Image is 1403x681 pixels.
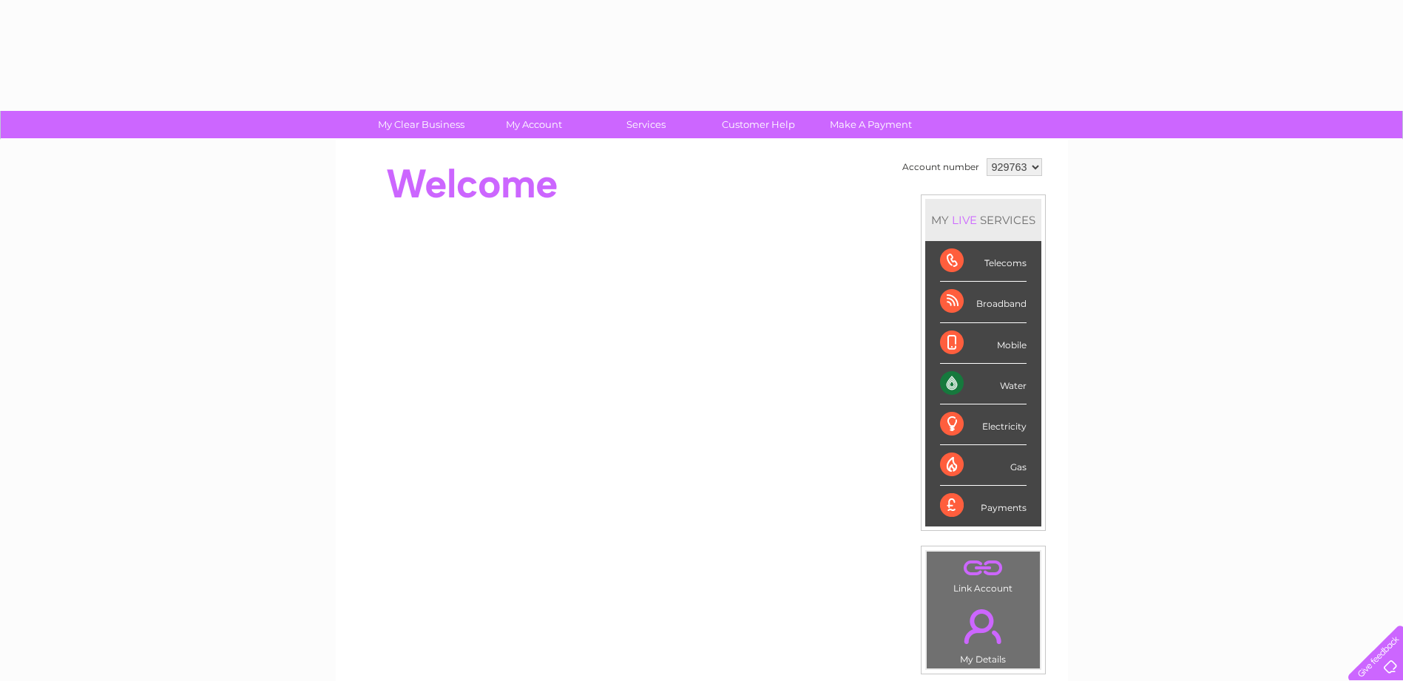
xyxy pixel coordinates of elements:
div: Broadband [940,282,1027,322]
td: My Details [926,597,1041,669]
td: Account number [899,155,983,180]
div: Payments [940,486,1027,526]
a: . [930,555,1036,581]
div: Water [940,364,1027,404]
td: Link Account [926,551,1041,597]
div: Gas [940,445,1027,486]
div: Telecoms [940,241,1027,282]
a: Customer Help [697,111,819,138]
a: My Account [473,111,595,138]
a: Make A Payment [810,111,932,138]
div: LIVE [949,213,980,227]
div: Mobile [940,323,1027,364]
div: Electricity [940,404,1027,445]
a: My Clear Business [360,111,482,138]
a: . [930,600,1036,652]
div: MY SERVICES [925,199,1041,241]
a: Services [585,111,707,138]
